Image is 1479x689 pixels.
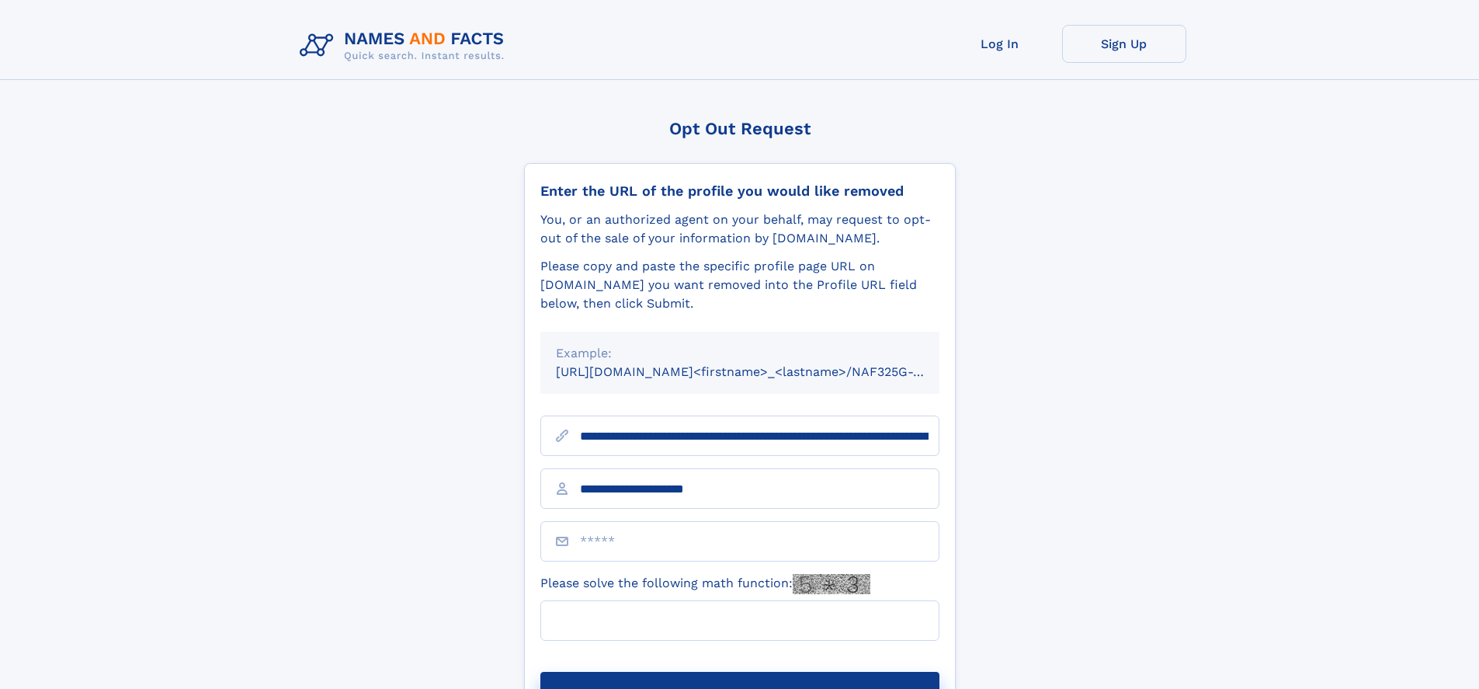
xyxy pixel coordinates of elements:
[540,183,939,200] div: Enter the URL of the profile you would like removed
[556,364,969,379] small: [URL][DOMAIN_NAME]<firstname>_<lastname>/NAF325G-xxxxxxxx
[556,344,924,363] div: Example:
[540,257,939,313] div: Please copy and paste the specific profile page URL on [DOMAIN_NAME] you want removed into the Pr...
[938,25,1062,63] a: Log In
[540,574,870,594] label: Please solve the following math function:
[1062,25,1186,63] a: Sign Up
[293,25,517,67] img: Logo Names and Facts
[540,211,939,248] div: You, or an authorized agent on your behalf, may request to opt-out of the sale of your informatio...
[524,119,956,138] div: Opt Out Request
